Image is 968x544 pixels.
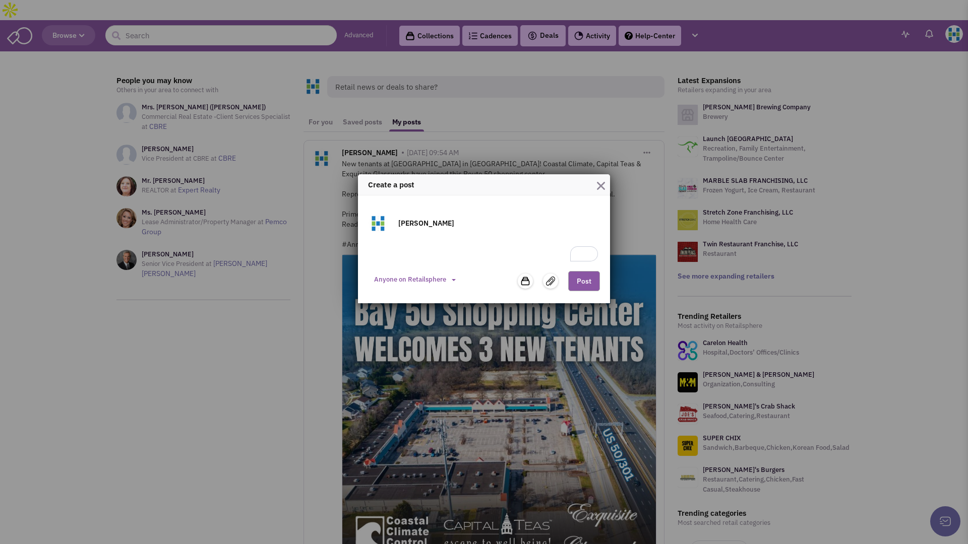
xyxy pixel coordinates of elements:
span: Anyone on Retailsphere [374,275,446,284]
h4: Create a post [368,179,605,190]
img: icon-collection-lavender.png [520,276,530,286]
textarea: To enrich screen reader interactions, please activate Accessibility in Grammarly extension settings [368,243,600,263]
h3: [PERSON_NAME] [398,219,454,228]
img: file.svg [546,277,555,286]
button: Anyone on Retailsphere [368,271,462,288]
